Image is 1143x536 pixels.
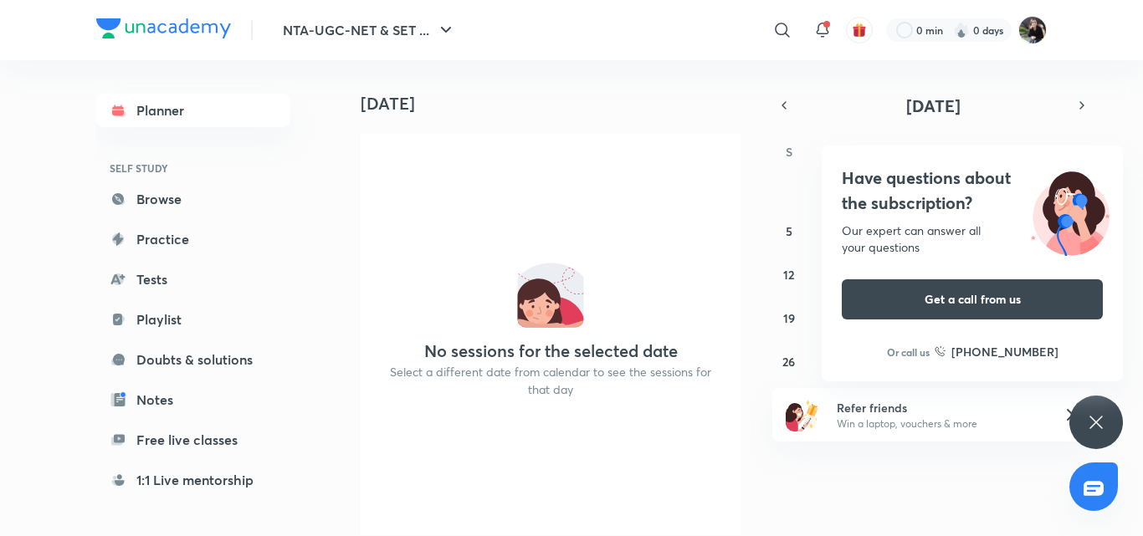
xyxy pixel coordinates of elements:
img: streak [953,22,970,38]
button: October 12, 2025 [776,261,802,288]
abbr: Monday [833,144,843,160]
abbr: Friday [1026,144,1033,160]
img: Company Logo [96,18,231,38]
a: 1:1 Live mentorship [96,463,290,497]
abbr: October 26, 2025 [782,354,795,370]
div: Our expert can answer all your questions [842,222,1103,256]
button: Get a call from us [842,279,1103,319]
a: Playlist [96,303,290,336]
abbr: October 5, 2025 [786,223,792,239]
span: [DATE] [906,94,961,117]
a: Doubts & solutions [96,343,290,376]
img: referral [786,398,819,431]
a: [PHONE_NUMBER] [935,343,1058,360]
abbr: Wednesday [929,144,941,160]
button: October 19, 2025 [776,304,802,331]
abbr: Thursday [977,144,984,160]
h6: SELF STUDY [96,154,290,182]
h6: Refer friends [837,399,1043,416]
abbr: Sunday [786,144,792,160]
abbr: October 12, 2025 [783,267,794,283]
p: Win a laptop, vouchers & more [837,416,1043,431]
abbr: Saturday [1074,144,1080,160]
button: October 26, 2025 [776,348,802,375]
h4: [DATE] [361,94,754,114]
p: Or call us [887,345,930,360]
abbr: Tuesday [882,144,889,160]
a: Notes [96,383,290,416]
img: prerna kapoor [1018,16,1047,44]
button: October 5, 2025 [776,217,802,244]
h4: No sessions for the selected date [424,341,678,361]
a: Practice [96,222,290,256]
a: Browse [96,182,290,216]
img: No events [517,261,584,328]
a: Company Logo [96,18,231,43]
img: avatar [852,23,867,38]
button: avatar [846,17,873,43]
a: Tests [96,263,290,296]
button: [DATE] [796,94,1070,117]
img: ttu_illustration_new.svg [1017,166,1123,256]
h4: Have questions about the subscription? [842,166,1103,216]
a: Free live classes [96,423,290,457]
p: Select a different date from calendar to see the sessions for that day [381,363,720,398]
a: Planner [96,94,290,127]
abbr: October 19, 2025 [783,310,795,326]
h6: [PHONE_NUMBER] [951,343,1058,360]
button: NTA-UGC-NET & SET ... [273,13,466,47]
